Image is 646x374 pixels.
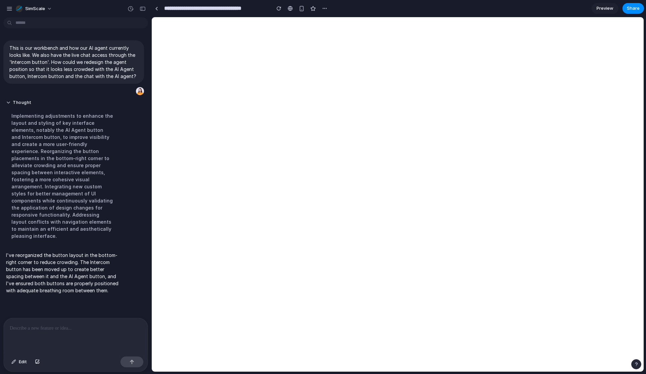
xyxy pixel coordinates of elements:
[627,5,640,12] span: Share
[597,5,613,12] span: Preview
[9,44,138,80] p: This is our workbench and how our AI agent currently looks like. We also have the live chat acces...
[8,357,30,367] button: Edit
[13,3,56,14] button: SimScale
[6,252,118,294] p: I've reorganized the button layout in the bottom-right corner to reduce crowding. The Intercom bu...
[622,3,644,14] button: Share
[6,108,118,244] div: Implementing adjustments to enhance the layout and styling of key interface elements, notably the...
[19,359,27,365] span: Edit
[25,5,45,12] span: SimScale
[591,3,618,14] a: Preview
